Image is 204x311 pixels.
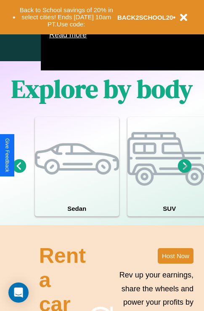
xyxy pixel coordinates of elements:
div: Give Feedback [4,138,10,172]
button: Host Now [158,248,193,264]
b: BACK2SCHOOL20 [117,14,173,21]
h1: Explore by body [11,72,193,106]
h4: Sedan [35,201,119,216]
div: Open Intercom Messenger [8,282,29,303]
button: Back to School savings of 20% in select cities! Ends [DATE] 10am PT.Use code: [16,4,117,30]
